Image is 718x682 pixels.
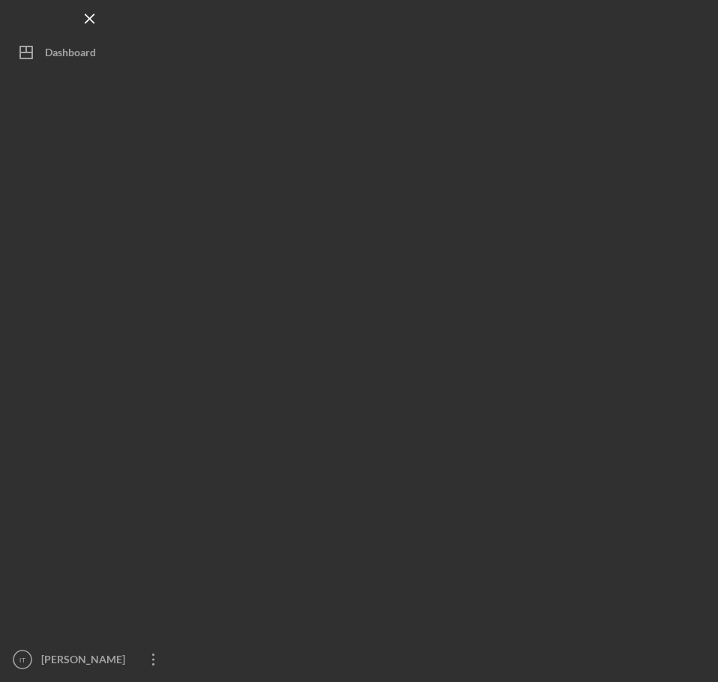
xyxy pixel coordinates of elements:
div: [PERSON_NAME] [37,645,135,678]
button: IT[PERSON_NAME] [7,645,172,675]
div: Dashboard [45,37,96,71]
button: Dashboard [7,37,172,67]
text: IT [19,656,26,664]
